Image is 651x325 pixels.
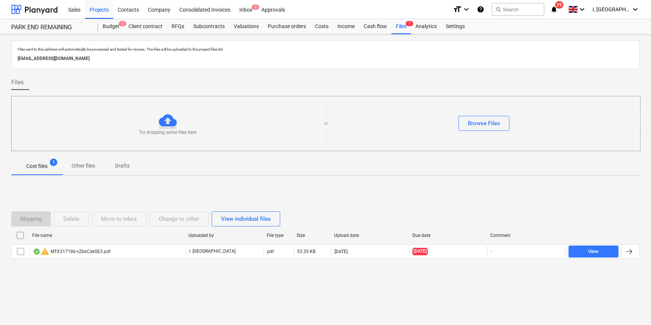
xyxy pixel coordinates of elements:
[359,19,391,34] a: Cash flow
[263,19,311,34] a: Purchase orders
[98,19,124,34] a: Budget1
[631,5,640,14] i: keyboard_arrow_down
[492,3,544,16] button: Search
[588,247,599,256] div: View
[139,129,196,136] p: Try dropping some files here
[98,19,124,34] div: Budget
[311,19,333,34] a: Costs
[441,19,469,34] a: Settings
[212,211,280,226] button: View individual files
[267,233,291,238] div: File type
[490,233,563,238] div: Comment
[32,233,182,238] div: File name
[11,78,24,87] span: Files
[477,5,484,14] i: Knowledge base
[333,19,359,34] a: Income
[412,233,485,238] div: Due date
[11,96,641,151] div: Try dropping some files hereorBrowse Files
[334,249,348,254] div: [DATE]
[462,5,471,14] i: keyboard_arrow_down
[221,214,271,224] div: View individual files
[593,6,630,12] span: i. [GEOGRAPHIC_DATA]
[578,5,587,14] i: keyboard_arrow_down
[614,289,651,325] iframe: Chat Widget
[40,247,49,256] span: warning
[18,47,633,52] p: Files sent to this address will automatically be processed and tested for viruses. The files will...
[252,4,259,10] span: 2
[167,19,189,34] a: RFQs
[491,249,492,254] div: -
[50,159,57,166] span: 1
[569,246,618,258] button: View
[72,162,95,170] p: Other files
[229,19,263,34] a: Valuations
[113,162,131,170] p: Drafts
[119,21,126,26] span: 1
[26,162,48,170] p: Cost files
[334,233,406,238] div: Upload date
[495,6,501,12] span: search
[411,19,441,34] a: Analytics
[412,248,428,255] span: [DATE]
[33,249,40,255] div: OCR finished
[297,249,315,254] div: 53.35 KB
[124,19,167,34] a: Client contract
[458,116,509,131] button: Browse Files
[189,248,236,255] p: i. [GEOGRAPHIC_DATA]
[33,247,110,256] div: MTX317186-vZb6CakSE3.pdf
[391,19,411,34] div: Files
[267,249,274,254] div: pdf
[189,19,229,34] a: Subcontracts
[555,1,563,9] span: 29
[391,19,411,34] a: Files1
[188,233,261,238] div: Uploaded by
[453,5,462,14] i: format_size
[550,5,558,14] i: notifications
[406,21,413,26] span: 1
[297,233,328,238] div: Size
[18,55,633,63] p: [EMAIL_ADDRESS][DOMAIN_NAME]
[468,118,500,128] div: Browse Files
[11,24,89,31] div: PARK END REMAINING
[324,120,328,127] p: or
